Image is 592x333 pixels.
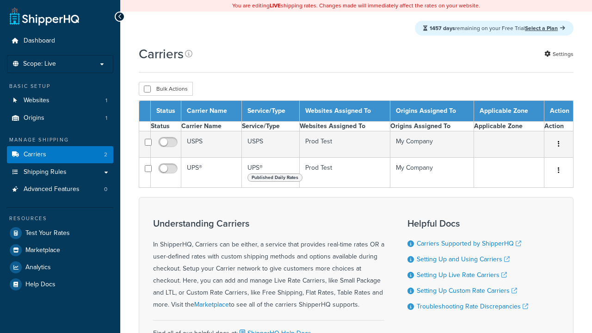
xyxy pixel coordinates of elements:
div: remaining on your Free Trial [415,21,573,36]
th: Status [151,101,181,122]
td: Prod Test [300,158,390,188]
span: Carriers [24,151,46,159]
span: Analytics [25,264,51,271]
th: Websites Assigned To [300,101,390,122]
th: Applicable Zone [474,101,544,122]
button: Bulk Actions [139,82,193,96]
th: Status [151,122,181,131]
span: Shipping Rules [24,168,67,176]
div: Basic Setup [7,82,113,90]
li: Websites [7,92,113,109]
span: Origins [24,114,44,122]
a: Shipping Rules [7,164,113,181]
span: Scope: Live [23,60,56,68]
li: Carriers [7,146,113,163]
a: Carriers 2 [7,146,113,163]
span: 2 [104,151,107,159]
th: Applicable Zone [474,122,544,131]
a: Websites 1 [7,92,113,109]
th: Carrier Name [181,122,242,131]
a: Setting Up and Using Carriers [417,254,510,264]
h3: Understanding Carriers [153,218,384,228]
a: Select a Plan [525,24,565,32]
h1: Carriers [139,45,184,63]
div: In ShipperHQ, Carriers can be either, a service that provides real-time rates OR a user-defined r... [153,218,384,311]
span: Websites [24,97,49,105]
a: Carriers Supported by ShipperHQ [417,239,521,248]
span: Test Your Rates [25,229,70,237]
span: Help Docs [25,281,55,289]
a: Origins 1 [7,110,113,127]
th: Service/Type [242,122,300,131]
a: ShipperHQ Home [10,7,79,25]
td: Prod Test [300,131,390,158]
div: Manage Shipping [7,136,113,144]
h3: Helpful Docs [407,218,528,228]
a: Setting Up Custom Rate Carriers [417,286,517,296]
td: USPS [242,131,300,158]
a: Marketplace [7,242,113,259]
a: Dashboard [7,32,113,49]
td: USPS [181,131,242,158]
span: 1 [105,97,107,105]
span: Marketplace [25,247,60,254]
span: 0 [104,185,107,193]
a: Settings [544,48,573,61]
li: Origins [7,110,113,127]
td: My Company [390,158,474,188]
span: 1 [105,114,107,122]
a: Setting Up Live Rate Carriers [417,270,507,280]
a: Help Docs [7,276,113,293]
a: Test Your Rates [7,225,113,241]
span: Advanced Features [24,185,80,193]
td: My Company [390,131,474,158]
a: Advanced Features 0 [7,181,113,198]
b: LIVE [270,1,281,10]
th: Origins Assigned To [390,122,474,131]
th: Websites Assigned To [300,122,390,131]
th: Origins Assigned To [390,101,474,122]
th: Action [544,122,573,131]
a: Marketplace [194,300,229,309]
th: Action [544,101,573,122]
li: Advanced Features [7,181,113,198]
td: UPS® [181,158,242,188]
th: Carrier Name [181,101,242,122]
th: Service/Type [242,101,300,122]
span: Dashboard [24,37,55,45]
div: Resources [7,215,113,222]
span: Published Daily Rates [247,173,302,182]
strong: 1457 days [430,24,455,32]
a: Analytics [7,259,113,276]
a: Troubleshooting Rate Discrepancies [417,302,528,311]
td: UPS® [242,158,300,188]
